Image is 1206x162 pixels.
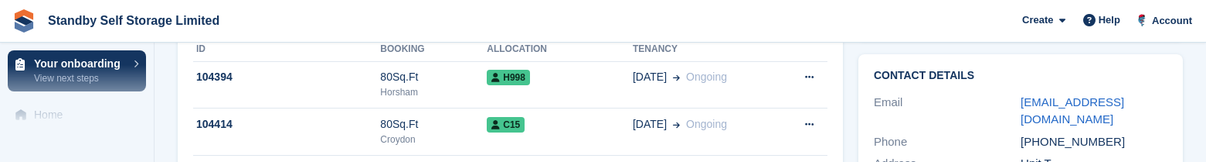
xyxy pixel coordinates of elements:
[8,126,146,148] a: menu
[34,58,126,69] p: Your onboarding
[1021,133,1167,151] div: [PHONE_NUMBER]
[1099,12,1120,28] span: Help
[874,94,1021,129] div: Email
[633,116,667,133] span: [DATE]
[380,85,487,99] div: Horsham
[1134,12,1150,28] img: Glenn Fisher
[193,69,380,85] div: 104394
[1152,13,1192,29] span: Account
[686,71,727,83] span: Ongoing
[874,70,1167,82] h2: Contact Details
[12,9,36,33] img: stora-icon-8386f47178a22dfd0bd8f6a31ec36ba5ce8667c1dd55bd0f319d3a0aa187defe.svg
[8,104,146,126] a: menu
[380,116,487,133] div: 80Sq.Ft
[686,118,727,130] span: Ongoing
[380,69,487,85] div: 80Sq.Ft
[193,37,380,62] th: ID
[633,37,778,62] th: Tenancy
[380,133,487,146] div: Croydon
[380,37,487,62] th: Booking
[34,104,127,126] span: Home
[874,133,1021,151] div: Phone
[1021,95,1124,126] a: [EMAIL_ADDRESS][DOMAIN_NAME]
[42,8,226,33] a: Standby Self Storage Limited
[487,37,633,62] th: Allocation
[8,50,146,91] a: Your onboarding View next steps
[487,117,525,133] span: C15
[34,126,127,148] span: Tasks
[633,69,667,85] span: [DATE]
[193,116,380,133] div: 104414
[487,70,530,85] span: H998
[34,71,126,85] p: View next steps
[1022,12,1053,28] span: Create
